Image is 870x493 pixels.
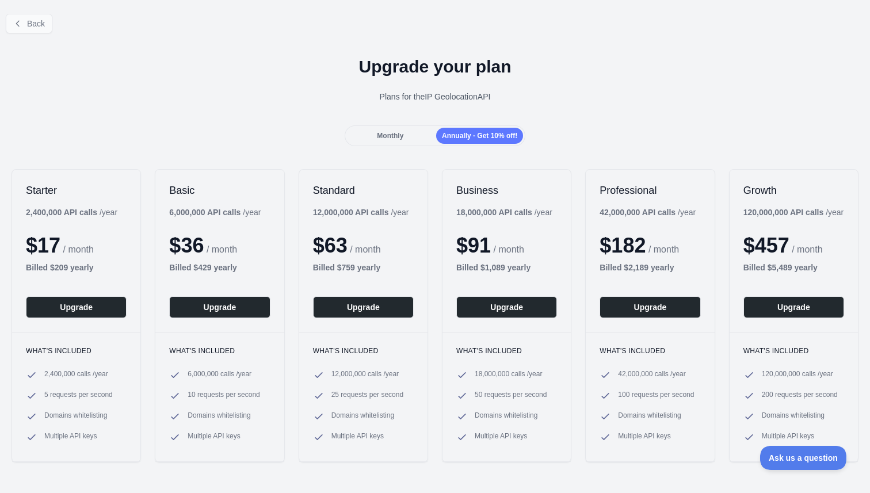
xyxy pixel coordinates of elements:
[313,184,414,197] h2: Standard
[456,208,532,217] b: 18,000,000 API calls
[760,446,847,470] iframe: Toggle Customer Support
[456,234,491,257] span: $ 91
[313,208,389,217] b: 12,000,000 API calls
[600,208,676,217] b: 42,000,000 API calls
[600,184,700,197] h2: Professional
[456,207,552,218] div: / year
[743,208,824,217] b: 120,000,000 API calls
[456,184,557,197] h2: Business
[743,234,789,257] span: $ 457
[743,184,844,197] h2: Growth
[743,207,844,218] div: / year
[600,207,696,218] div: / year
[313,207,409,218] div: / year
[600,234,646,257] span: $ 182
[313,234,348,257] span: $ 63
